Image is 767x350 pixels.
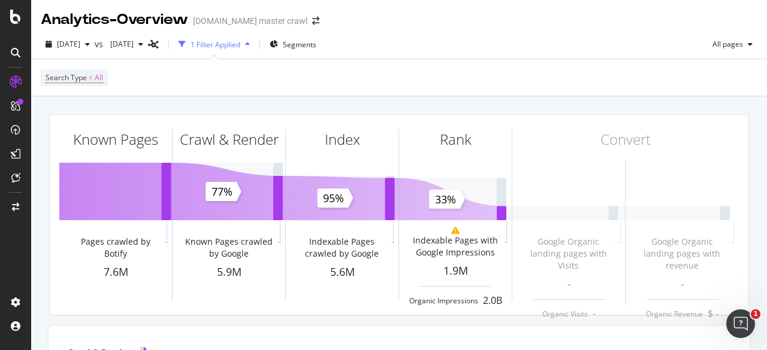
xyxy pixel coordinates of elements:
[174,35,255,54] button: 1 Filter Applied
[726,309,755,338] iframe: Intercom live chat
[295,236,389,260] div: Indexable Pages crawled by Google
[409,296,478,306] div: Organic Impressions
[312,17,319,25] div: arrow-right-arrow-left
[265,35,321,54] button: Segments
[180,129,279,150] div: Crawl & Render
[95,69,103,86] span: All
[41,10,188,30] div: Analytics - Overview
[708,39,743,49] span: All pages
[95,38,105,50] span: vs
[286,264,398,280] div: 5.6M
[68,236,162,260] div: Pages crawled by Botify
[191,39,240,50] div: 1 Filter Applied
[399,263,512,279] div: 1.9M
[408,235,502,258] div: Indexable Pages with Google Impressions
[182,236,276,260] div: Known Pages crawled by Google
[283,39,316,50] span: Segments
[89,72,93,83] span: =
[440,129,472,150] div: Rank
[325,129,360,150] div: Index
[105,39,134,49] span: 2025 Jun. 20th
[59,264,172,280] div: 7.6M
[73,129,158,150] div: Known Pages
[483,294,502,308] div: 2.0B
[57,39,80,49] span: 2025 Aug. 18th
[173,264,285,280] div: 5.9M
[105,35,148,54] button: [DATE]
[751,309,760,319] span: 1
[41,35,95,54] button: [DATE]
[193,15,307,27] div: [DOMAIN_NAME] master crawl
[708,35,757,54] button: All pages
[46,72,87,83] span: Search Type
